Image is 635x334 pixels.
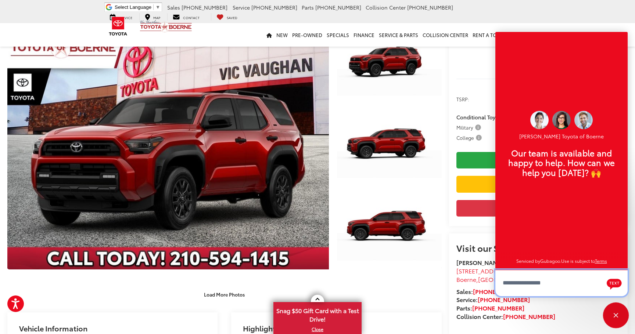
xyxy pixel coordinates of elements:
[604,304,628,327] div: Close
[456,266,557,283] a: [STREET_ADDRESS] Boerne,[GEOGRAPHIC_DATA] 78006
[167,4,180,11] span: Sales
[336,108,443,188] img: 2025 Toyota 4Runner SR5
[377,23,420,47] a: Service & Parts: Opens in a new tab
[211,13,243,21] a: My Saved Vehicles
[552,111,571,129] img: Operator 1
[420,23,470,47] a: Collision Center
[456,54,620,65] span: $49,270
[478,275,539,283] span: [GEOGRAPHIC_DATA]
[227,15,237,20] span: Saved
[167,13,205,21] a: Contact
[456,124,482,131] span: Military
[251,4,297,11] span: [PHONE_NUMBER]
[456,176,620,192] a: Value Your Trade
[407,4,453,11] span: [PHONE_NUMBER]
[512,23,532,47] a: About
[470,23,512,47] a: Rent a Toyota
[139,13,166,21] a: Map
[155,4,160,10] span: ▼
[337,26,442,105] a: Expand Photo 1
[604,275,624,291] button: Chat with SMS
[530,111,549,129] img: Operator 2
[302,4,314,11] span: Parts
[478,295,530,304] a: [PHONE_NUMBER]
[115,4,151,10] span: Select Language
[264,23,274,47] a: Home
[315,4,361,11] span: [PHONE_NUMBER]
[182,4,227,11] span: [PHONE_NUMBER]
[456,134,484,141] button: College
[456,304,524,312] strong: Parts:
[456,312,555,320] strong: Collision Center:
[104,13,138,21] a: Service
[495,270,628,296] textarea: Type your message
[7,26,329,269] a: Expand Photo 0
[456,200,620,217] button: Get Price Now
[473,287,525,295] a: [PHONE_NUMBER]
[456,287,525,295] strong: Sales:
[540,258,561,264] a: Gubagoo.
[336,25,443,105] img: 2025 Toyota 4Runner SR5
[324,23,351,47] a: Specials
[574,111,593,129] img: Operator 3
[274,303,361,325] span: Snag $50 Gift Card with a Test Drive!
[19,324,87,332] h2: Vehicle Information
[503,148,620,177] p: Our team is available and happy to help. How can we help you [DATE]? 🙌
[456,113,520,121] span: Conditional Toyota Offers
[456,95,469,103] span: TSRP:
[456,134,483,141] span: College
[456,275,557,283] span: ,
[456,266,509,275] span: [STREET_ADDRESS]
[366,4,406,11] span: Collision Center
[351,23,377,47] a: Finance
[472,304,524,312] a: [PHONE_NUMBER]
[274,23,290,47] a: New
[233,4,250,11] span: Service
[104,14,132,38] img: Toyota
[337,109,442,187] a: Expand Photo 2
[4,25,332,271] img: 2025 Toyota 4Runner SR5
[199,288,250,301] button: Load More Photos
[607,278,622,290] svg: Text
[456,243,620,253] h2: Visit our Store
[595,258,607,264] a: Terms
[604,304,628,327] button: Toggle Chat Window
[503,312,555,320] a: [PHONE_NUMBER]
[456,258,552,266] strong: [PERSON_NAME] Toyota of Boerne
[456,152,620,168] a: Check Availability
[456,124,484,131] button: Military
[456,65,620,72] span: [DATE] Price:
[516,258,540,264] span: Serviced by
[115,4,160,10] a: Select Language​
[456,295,530,304] strong: Service:
[456,275,476,283] span: Boerne
[243,324,316,332] h2: Highlighted Features
[290,23,324,47] a: Pre-Owned
[336,190,443,270] img: 2025 Toyota 4Runner SR5
[337,191,442,269] a: Expand Photo 3
[561,258,595,264] span: Use is subject to
[503,133,620,140] p: [PERSON_NAME] Toyota of Boerne
[140,20,192,33] img: Vic Vaughan Toyota of Boerne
